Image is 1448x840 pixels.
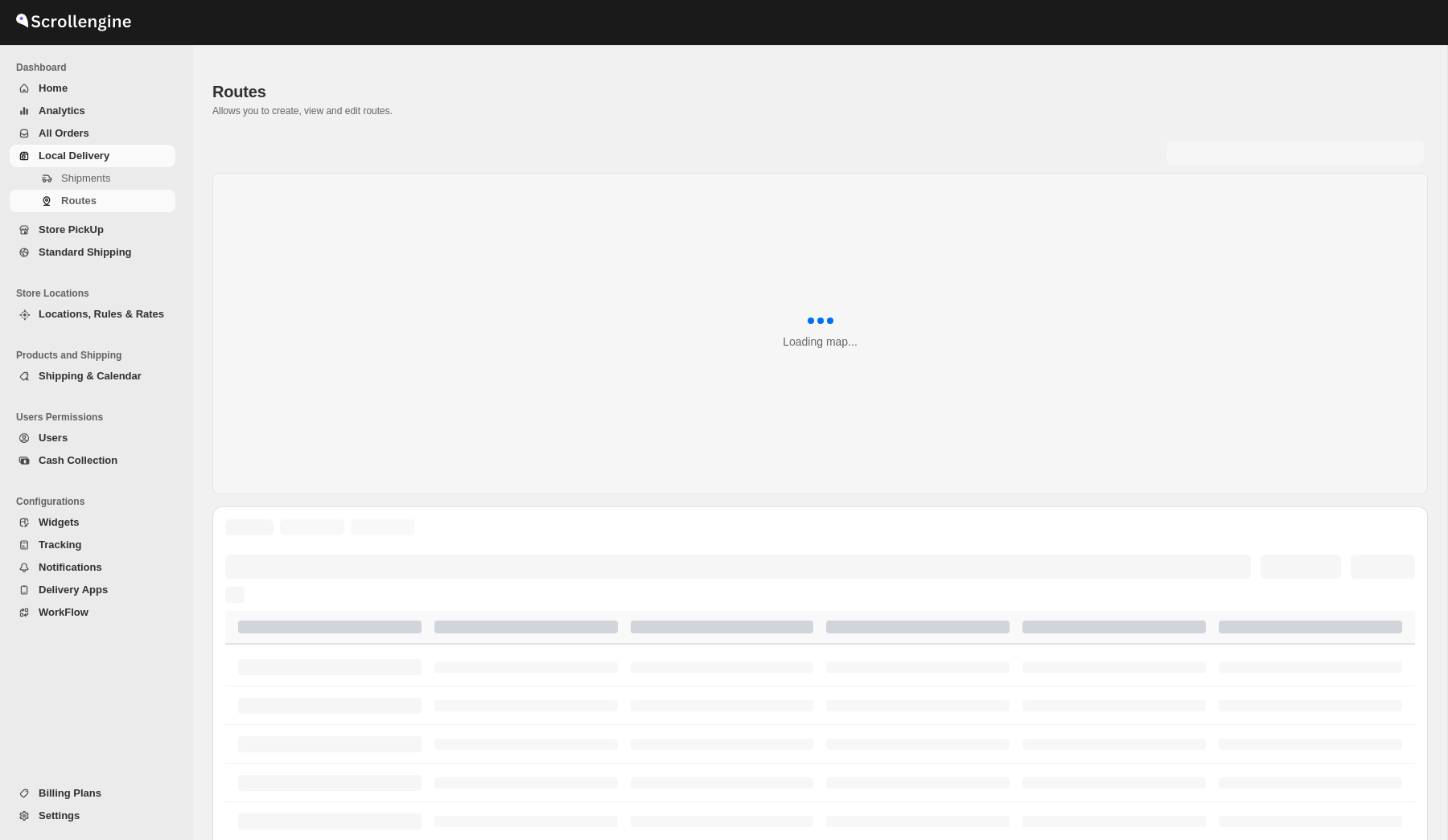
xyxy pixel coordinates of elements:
span: Local Delivery [39,150,109,162]
button: Users [10,427,175,449]
p: Allows you to create, view and edit routes. [212,104,1428,117]
span: Settings [39,809,80,822]
button: Home [10,77,175,100]
span: Users [39,432,68,444]
span: All Orders [39,127,89,139]
button: Shipments [10,167,175,190]
span: WorkFlow [39,606,88,618]
button: Notifications [10,556,175,579]
button: Routes [10,190,175,212]
button: Delivery Apps [10,579,175,601]
span: Notifications [39,561,102,573]
span: Tracking [39,539,81,551]
span: Store Locations [16,287,182,300]
button: Cash Collection [10,449,175,472]
span: Routes [212,83,266,100]
span: Routes [61,195,97,207]
span: Users Permissions [16,411,182,424]
span: Widgets [39,516,79,528]
span: Configurations [16,495,182,508]
span: Store PickUp [39,223,104,236]
button: WorkFlow [10,601,175,624]
span: Dashboard [16,61,182,74]
span: Cash Collection [39,454,117,466]
span: Standard Shipping [39,246,132,258]
button: All Orders [10,122,175,145]
button: Settings [10,805,175,827]
button: Analytics [10,100,175,122]
button: Widgets [10,511,175,534]
span: Analytics [39,104,85,117]
span: Delivery Apps [39,584,108,596]
span: Shipping & Calendar [39,370,142,382]
button: Locations, Rules & Rates [10,303,175,326]
button: Billing Plans [10,782,175,805]
span: Locations, Rules & Rates [39,308,164,320]
span: Products and Shipping [16,349,182,362]
div: Loading map... [783,334,858,350]
span: Shipments [61,172,110,184]
span: Billing Plans [39,787,101,799]
span: Home [39,82,68,94]
button: Tracking [10,534,175,556]
button: Shipping & Calendar [10,365,175,387]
